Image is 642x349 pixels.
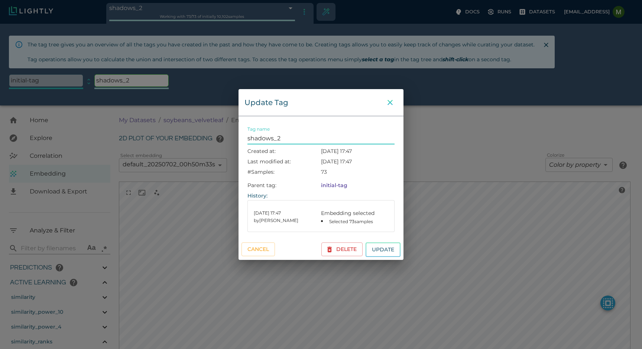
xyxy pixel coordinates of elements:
[321,242,363,256] button: Delete
[247,126,270,133] label: Tag name
[329,219,373,224] span: Selected 73 samples
[321,158,395,165] p: [DATE] 17:47
[321,182,347,189] a: id: 68639ee9eabd6b56e86b746e
[247,147,321,155] p: Created at:
[247,158,321,165] p: Last modified at:
[383,95,398,110] button: close
[241,242,275,256] button: Cancel
[244,97,288,108] div: Update Tag
[321,168,395,176] p: 73
[247,182,321,189] p: Parent tag:
[321,209,388,217] p: Embedding selected
[366,242,401,257] button: Update
[247,168,321,176] p: #Samples:
[254,217,321,224] span: by [PERSON_NAME]
[247,192,395,200] h6: History:
[254,209,321,217] span: [DATE] 17:47
[321,147,395,155] p: [DATE] 17:47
